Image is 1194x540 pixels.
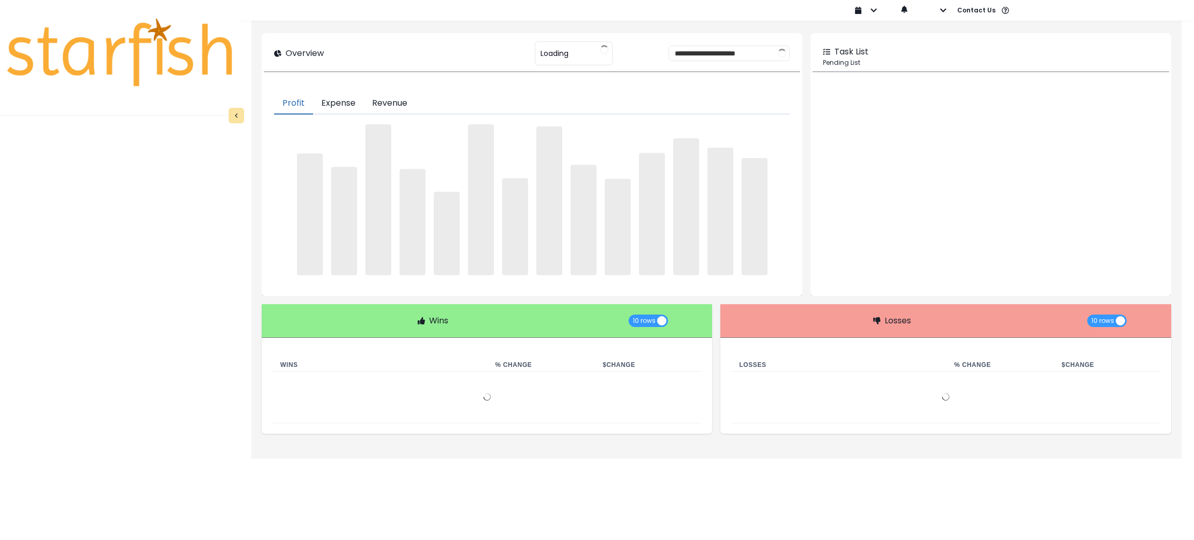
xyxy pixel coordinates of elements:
[434,192,460,275] span: ‌
[365,124,391,275] span: ‌
[274,93,313,115] button: Profit
[364,93,416,115] button: Revenue
[594,359,702,372] th: $ Change
[1091,315,1114,327] span: 10 rows
[331,167,357,275] span: ‌
[536,126,562,275] span: ‌
[673,138,699,275] span: ‌
[286,47,324,60] p: Overview
[639,153,665,275] span: ‌
[605,179,631,275] span: ‌
[541,42,568,64] span: Loading
[885,315,911,327] p: Losses
[272,359,487,372] th: Wins
[487,359,594,372] th: % Change
[571,165,596,275] span: ‌
[946,359,1053,372] th: % Change
[297,153,323,275] span: ‌
[429,315,448,327] p: Wins
[707,148,733,275] span: ‌
[1054,359,1161,372] th: $ Change
[834,46,869,58] p: Task List
[742,158,767,275] span: ‌
[823,58,1159,67] p: Pending List
[313,93,364,115] button: Expense
[468,124,494,275] span: ‌
[502,178,528,275] span: ‌
[400,169,425,275] span: ‌
[633,315,656,327] span: 10 rows
[731,359,946,372] th: Losses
